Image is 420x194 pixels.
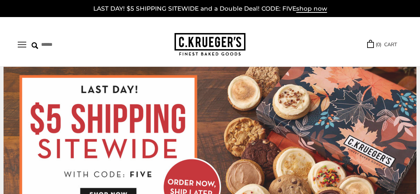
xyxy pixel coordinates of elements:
[18,42,26,48] button: Open navigation
[32,39,111,50] input: Search
[296,5,327,13] span: shop now
[32,42,38,49] img: Search
[175,33,245,56] img: C.KRUEGER'S
[367,41,397,49] a: (0) CART
[93,5,327,13] a: LAST DAY! $5 SHIPPING SITEWIDE and a Double Deal! CODE: FIVEshop now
